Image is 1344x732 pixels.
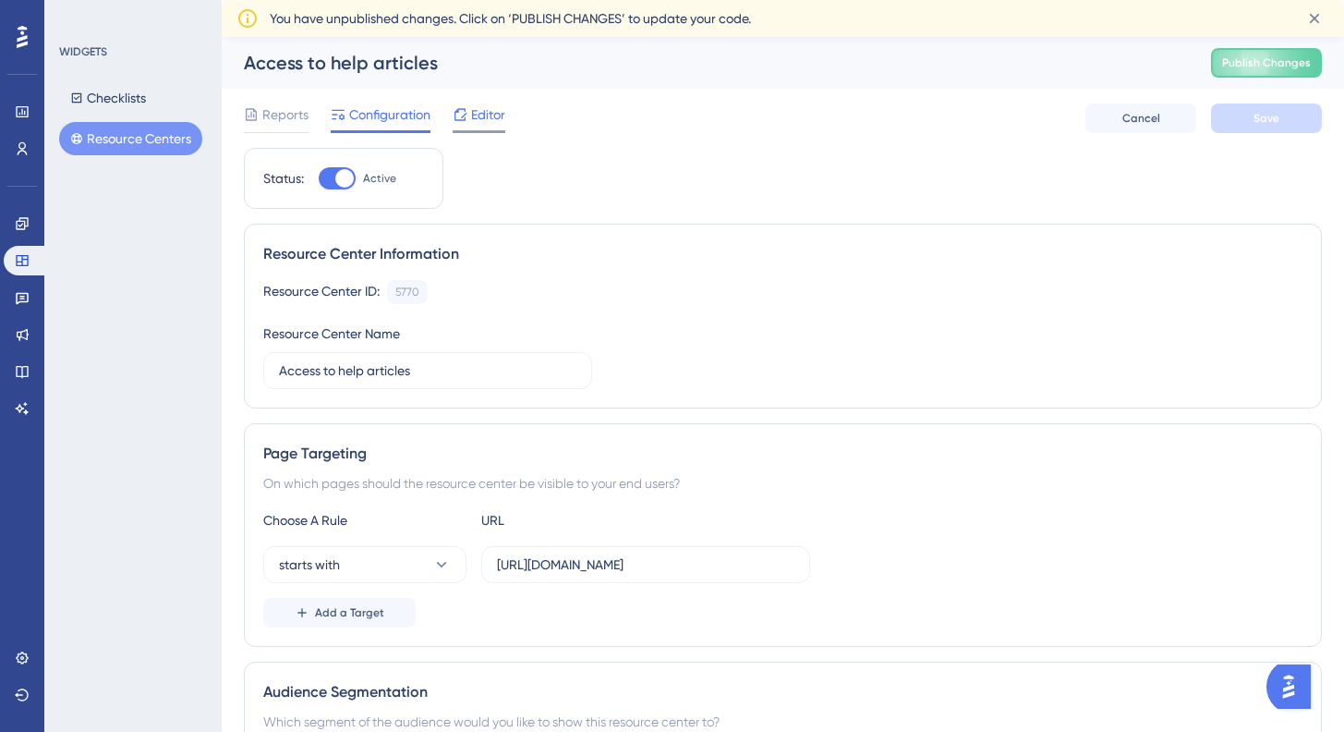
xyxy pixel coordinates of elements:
[270,7,751,30] span: You have unpublished changes. Click on ‘PUBLISH CHANGES’ to update your code.
[481,509,684,531] div: URL
[1266,659,1322,714] iframe: UserGuiding AI Assistant Launcher
[263,509,466,531] div: Choose A Rule
[279,554,340,576] span: starts with
[263,443,1302,465] div: Page Targeting
[315,605,384,620] span: Add a Target
[263,280,380,304] div: Resource Center ID:
[471,104,505,126] span: Editor
[363,171,396,186] span: Active
[263,681,1302,703] div: Audience Segmentation
[263,472,1302,494] div: On which pages should the resource center be visible to your end users?
[263,546,466,583] button: starts with
[497,555,794,575] input: yourwebsite.com/path
[59,122,202,155] button: Resource Centers
[1211,48,1322,78] button: Publish Changes
[1253,111,1279,126] span: Save
[263,323,400,345] div: Resource Center Name
[1122,111,1160,126] span: Cancel
[262,104,309,126] span: Reports
[59,44,107,59] div: WIDGETS
[263,167,304,189] div: Status:
[279,360,576,381] input: Type your Resource Center name
[395,285,419,299] div: 5770
[349,104,430,126] span: Configuration
[1222,55,1311,70] span: Publish Changes
[59,81,157,115] button: Checklists
[263,598,416,628] button: Add a Target
[263,243,1302,265] div: Resource Center Information
[244,50,1165,76] div: Access to help articles
[1085,104,1196,133] button: Cancel
[1211,104,1322,133] button: Save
